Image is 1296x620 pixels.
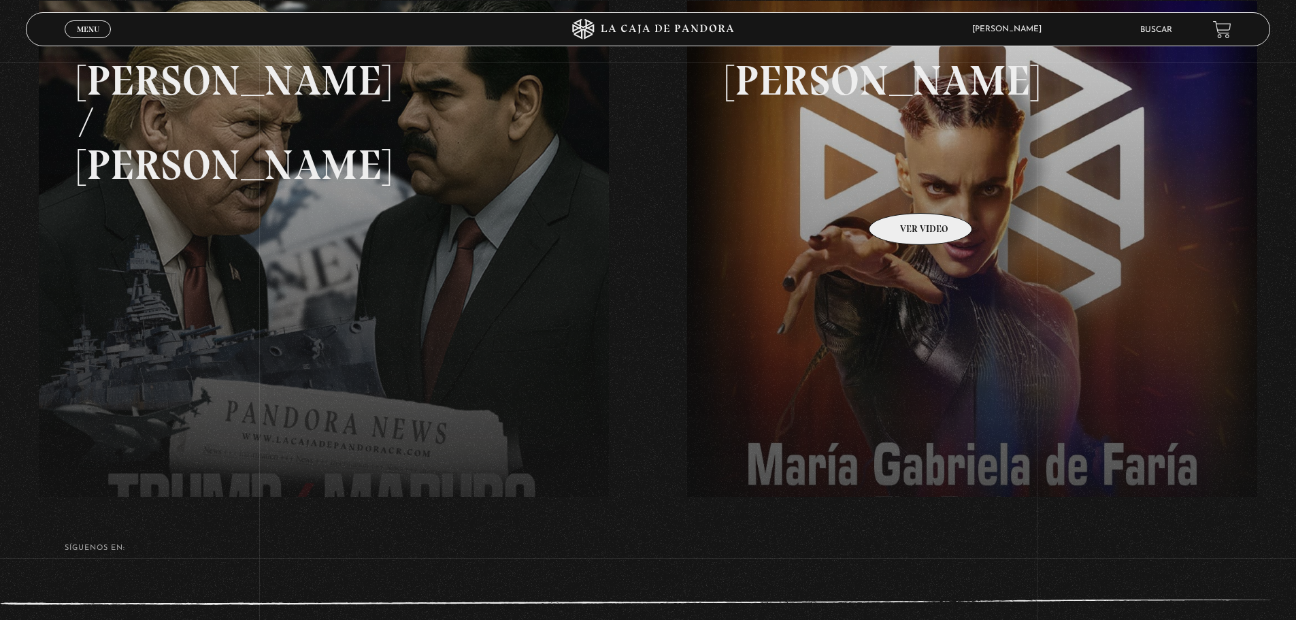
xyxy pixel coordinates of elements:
[72,37,104,46] span: Cerrar
[965,25,1055,33] span: [PERSON_NAME]
[77,25,99,33] span: Menu
[1213,20,1231,39] a: View your shopping cart
[1140,26,1172,34] a: Buscar
[65,544,1231,552] h4: SÍguenos en:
